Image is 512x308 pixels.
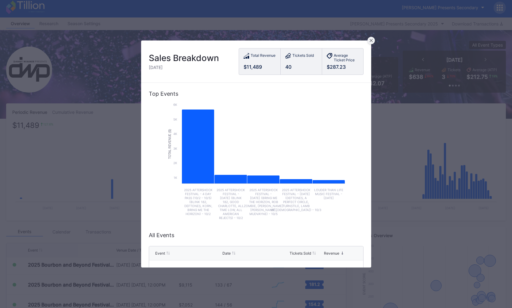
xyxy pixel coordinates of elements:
[314,188,343,200] text: Louder Than Life Music Festival - [DATE]
[173,132,177,136] text: 4k
[149,90,364,97] div: Top Events
[244,64,276,70] div: $11,489
[292,53,314,60] div: Tickets Sold
[334,53,359,62] div: Average Ticket Price
[173,147,177,150] text: 3k
[222,251,231,256] div: Date
[184,188,212,216] text: 2025 Aftershock Festival - 4 Day Pass (10/2 - 10/5) (Blink 182, Deftones, Korn, Bring Me The Hori...
[285,64,317,70] div: 40
[149,232,364,238] div: All Events
[327,64,359,70] div: $287.23
[271,188,321,212] text: 2025 Aftershock Festival - [DATE] (Deftones, A Perfect Circle, Turnstile, Lamb of [DEMOGRAPHIC_DA...
[217,188,245,220] text: 2025 Aftershock Festival - [DATE] (Blink 182, Good Charlotte, All Time Low, All American Rejects)...
[164,102,348,224] svg: Chart title
[290,251,311,256] div: Tickets Sold
[168,129,171,159] text: Total Revenue ($)
[251,53,275,60] div: Total Revenue
[149,65,219,70] div: [DATE]
[174,176,177,179] text: 1k
[324,251,339,256] div: Revenue
[173,117,177,121] text: 5k
[149,53,219,63] div: Sales Breakdown
[244,188,283,216] text: 2025 Aftershock Festival - [DATE] (Bring Me The Horizon, Rob Zombie, [PERSON_NAME] [PERSON_NAME],...
[155,251,165,256] div: Event
[173,161,177,165] text: 2k
[173,103,177,106] text: 6k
